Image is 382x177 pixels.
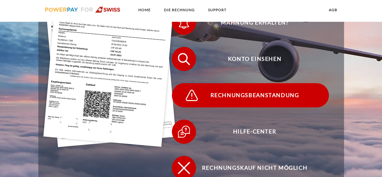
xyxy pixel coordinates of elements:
[176,124,191,139] img: qb_help.svg
[324,5,342,15] a: agb
[45,7,121,13] img: logo-swiss.svg
[176,160,191,175] img: qb_close.svg
[172,11,329,35] button: Mahnung erhalten?
[181,11,329,35] span: Mahnung erhalten?
[184,88,199,103] img: qb_warning.svg
[181,120,329,144] span: Hilfe-Center
[176,51,191,67] img: qb_search.svg
[133,5,156,15] a: Home
[181,83,329,107] span: Rechnungsbeanstandung
[172,120,329,144] button: Hilfe-Center
[203,5,231,15] a: SUPPORT
[176,15,191,30] img: qb_bell.svg
[172,83,329,107] button: Rechnungsbeanstandung
[181,47,329,71] span: Konto einsehen
[172,47,329,71] button: Konto einsehen
[159,5,200,15] a: DIE RECHNUNG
